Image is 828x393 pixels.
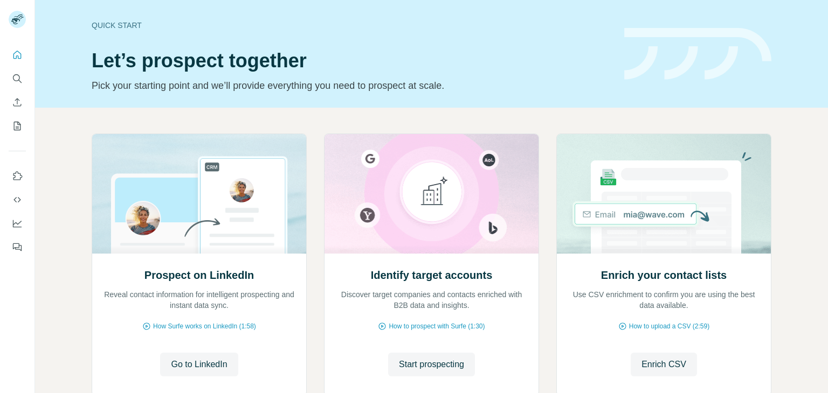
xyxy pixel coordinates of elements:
[399,358,464,371] span: Start prospecting
[103,289,295,311] p: Reveal contact information for intelligent prospecting and instant data sync.
[641,358,686,371] span: Enrich CSV
[629,321,709,331] span: How to upload a CSV (2:59)
[371,268,493,283] h2: Identify target accounts
[556,134,771,254] img: Enrich your contact lists
[9,69,26,88] button: Search
[153,321,256,331] span: How Surfe works on LinkedIn (1:58)
[9,190,26,209] button: Use Surfe API
[9,116,26,136] button: My lists
[92,50,611,72] h1: Let’s prospect together
[9,214,26,233] button: Dashboard
[601,268,727,283] h2: Enrich your contact lists
[631,353,697,376] button: Enrich CSV
[335,289,528,311] p: Discover target companies and contacts enriched with B2B data and insights.
[568,289,760,311] p: Use CSV enrichment to confirm you are using the best data available.
[92,134,307,254] img: Prospect on LinkedIn
[324,134,539,254] img: Identify target accounts
[388,353,475,376] button: Start prospecting
[9,166,26,186] button: Use Surfe on LinkedIn
[160,353,238,376] button: Go to LinkedIn
[624,28,771,80] img: banner
[9,237,26,257] button: Feedback
[92,20,611,31] div: Quick start
[9,45,26,65] button: Quick start
[144,268,254,283] h2: Prospect on LinkedIn
[9,93,26,112] button: Enrich CSV
[92,78,611,93] p: Pick your starting point and we’ll provide everything you need to prospect at scale.
[389,321,485,331] span: How to prospect with Surfe (1:30)
[171,358,227,371] span: Go to LinkedIn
